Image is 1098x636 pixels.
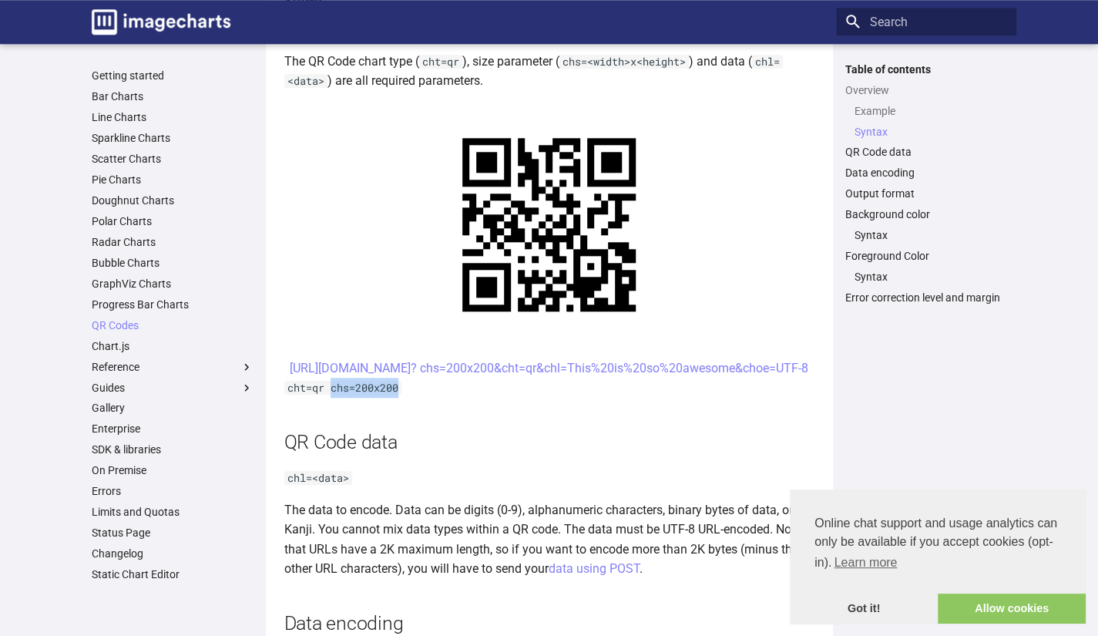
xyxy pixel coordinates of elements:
[92,298,254,311] a: Progress Bar Charts
[92,547,254,560] a: Changelog
[92,173,254,187] a: Pie Charts
[92,235,254,249] a: Radar Charts
[92,131,254,145] a: Sparkline Charts
[855,270,1007,284] a: Syntax
[549,561,640,576] a: data using POST
[855,104,1007,118] a: Example
[790,594,938,624] a: dismiss cookie message
[845,166,1007,180] a: Data encoding
[855,125,1007,139] a: Syntax
[92,443,254,456] a: SDK & libraries
[428,103,670,346] img: chart
[845,145,1007,159] a: QR Code data
[855,228,1007,242] a: Syntax
[92,401,254,415] a: Gallery
[790,490,1086,624] div: cookieconsent
[559,55,689,69] code: chs=<width>x<height>
[92,381,254,395] label: Guides
[845,228,1007,242] nav: Background color
[92,339,254,353] a: Chart.js
[92,69,254,82] a: Getting started
[284,471,352,485] code: chl=<data>
[284,381,401,395] code: cht=qr chs=200x200
[92,526,254,540] a: Status Page
[92,9,230,35] img: logo
[419,55,462,69] code: cht=qr
[938,594,1086,624] a: allow cookies
[92,505,254,519] a: Limits and Quotas
[845,270,1007,284] nav: Foreground Color
[92,484,254,498] a: Errors
[92,89,254,103] a: Bar Charts
[92,422,254,436] a: Enterprise
[836,62,1016,76] label: Table of contents
[92,463,254,477] a: On Premise
[92,214,254,228] a: Polar Charts
[92,110,254,124] a: Line Charts
[845,249,1007,263] a: Foreground Color
[284,500,814,579] p: The data to encode. Data can be digits (0-9), alphanumeric characters, binary bytes of data, or K...
[92,193,254,207] a: Doughnut Charts
[845,187,1007,200] a: Output format
[845,207,1007,221] a: Background color
[290,361,808,375] a: [URL][DOMAIN_NAME]? chs=200x200&cht=qr&chl=This%20is%20so%20awesome&choe=UTF-8
[831,551,899,574] a: learn more about cookies
[284,52,814,91] p: The QR Code chart type ( ), size parameter ( ) and data ( ) are all required parameters.
[284,429,814,456] h2: QR Code data
[92,277,254,291] a: GraphViz Charts
[845,291,1007,305] a: Error correction level and margin
[92,567,254,581] a: Static Chart Editor
[814,514,1061,574] span: Online chat support and usage analytics can only be available if you accept cookies (opt-in).
[845,104,1007,139] nav: Overview
[92,318,254,332] a: QR Codes
[92,360,254,374] label: Reference
[845,83,1007,97] a: Overview
[92,152,254,166] a: Scatter Charts
[86,3,237,41] a: Image-Charts documentation
[92,256,254,270] a: Bubble Charts
[836,62,1016,305] nav: Table of contents
[836,8,1016,35] input: Search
